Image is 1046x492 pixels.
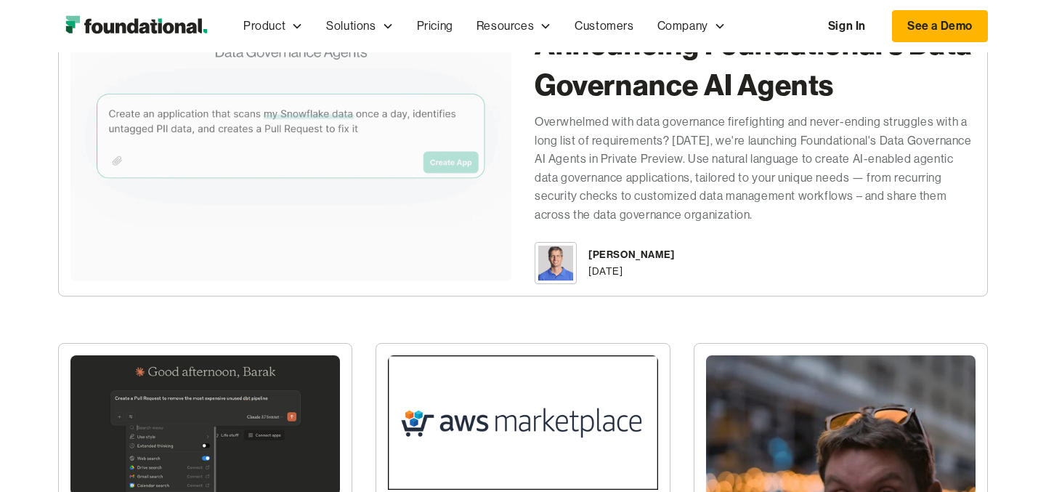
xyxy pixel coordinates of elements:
a: Sign In [814,11,880,41]
div: Resources [465,2,563,50]
div: Solutions [326,17,376,36]
a: Customers [563,2,645,50]
div: Company [646,2,737,50]
div: Company [657,17,708,36]
div: Solutions [315,2,405,50]
div: [PERSON_NAME] [588,246,675,262]
div: Resources [477,17,534,36]
img: Foundational Logo [58,12,214,41]
a: Pricing [405,2,465,50]
div: [DATE] [588,263,623,279]
a: See a Demo [892,10,988,42]
h2: Announcing Foundational's Data Governance AI Agents [535,24,976,105]
div: Product [243,17,285,36]
div: Product [232,2,315,50]
a: home [58,12,214,41]
div: Overwhelmed with data governance firefighting and never-ending struggles with a long list of requ... [535,113,976,225]
iframe: Chat Widget [973,422,1046,492]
